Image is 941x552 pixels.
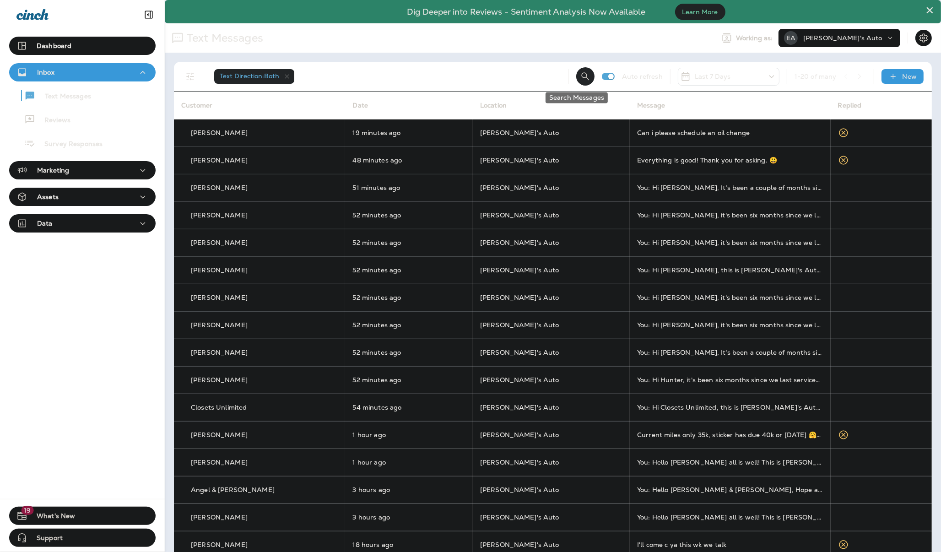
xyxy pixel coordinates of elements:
button: Collapse Sidebar [136,5,162,24]
span: [PERSON_NAME]'s Auto [480,238,559,247]
button: Close [925,3,934,17]
p: [PERSON_NAME] [191,211,248,219]
p: Sep 24, 2025 11:23 AM [352,266,465,274]
span: [PERSON_NAME]'s Auto [480,541,559,549]
p: New [903,73,917,80]
button: Survey Responses [9,134,156,153]
p: Angel & [PERSON_NAME] [191,486,275,493]
p: [PERSON_NAME] [191,541,248,548]
p: [PERSON_NAME] [191,157,248,164]
p: Data [37,220,53,227]
span: [PERSON_NAME]'s Auto [480,431,559,439]
button: Settings [915,30,932,46]
span: [PERSON_NAME]'s Auto [480,513,559,521]
p: Sep 23, 2025 05:33 PM [352,541,465,548]
p: [PERSON_NAME] [191,129,248,136]
span: [PERSON_NAME]'s Auto [480,211,559,219]
p: Last 7 Days [695,73,731,80]
p: Text Messages [183,31,263,45]
span: [PERSON_NAME]'s Auto [480,348,559,357]
span: [PERSON_NAME]'s Auto [480,184,559,192]
p: [PERSON_NAME] [191,514,248,521]
p: Sep 24, 2025 11:23 AM [352,294,465,301]
div: You: Hi Rick, it's been six months since we last serviced your 2008 Hyundai Elantra at Evan's Aut... [637,239,823,246]
p: Reviews [35,116,70,125]
p: Sep 24, 2025 09:03 AM [352,486,465,493]
span: [PERSON_NAME]'s Auto [480,293,559,302]
p: Auto refresh [622,73,663,80]
button: Inbox [9,63,156,81]
p: Sep 24, 2025 11:56 AM [352,129,465,136]
p: [PERSON_NAME] [191,349,248,356]
div: Search Messages [546,92,608,103]
div: You: Hi Sheila, this is Evan's Auto. Our records show your 2009 Hyundai Tucson should be due for ... [637,266,823,274]
p: Sep 24, 2025 11:23 AM [352,211,465,219]
p: Sep 24, 2025 11:21 AM [352,404,465,411]
p: Sep 24, 2025 11:23 AM [352,376,465,384]
span: Customer [181,101,212,109]
button: 19What's New [9,507,156,525]
p: Text Messages [36,92,91,101]
p: Sep 24, 2025 11:23 AM [352,184,465,191]
div: You: Hello Allison, Hope all is well! This is Evan from Evan's Auto. I wanted to reach out to tha... [637,514,823,521]
div: You: Hi Hunter, it's been six months since we last serviced your 1995 Ford F-250 at Evan's Auto, ... [637,376,823,384]
span: [PERSON_NAME]'s Auto [480,458,559,466]
p: [PERSON_NAME] [191,431,248,438]
span: [PERSON_NAME]'s Auto [480,403,559,411]
span: [PERSON_NAME]'s Auto [480,156,559,164]
div: You: Hi Closets Unlimited, this is Evan's Auto. Our records show your 2005 Ford Mustang is due fo... [637,404,823,411]
p: Sep 24, 2025 10:18 AM [352,459,465,466]
button: Marketing [9,161,156,179]
div: EA [784,31,798,45]
p: Assets [37,193,59,200]
p: Inbox [37,69,54,76]
p: [PERSON_NAME] [191,266,248,274]
p: [PERSON_NAME] [191,321,248,329]
button: Dashboard [9,37,156,55]
p: Sep 24, 2025 11:23 AM [352,349,465,356]
div: Current miles only 35k, sticker has due 40k or Feb 2026 🤗✔️ I'll hold off for now. [637,431,823,438]
p: Sep 24, 2025 09:03 AM [352,514,465,521]
span: Date [352,101,368,109]
p: Dashboard [37,42,71,49]
div: I'll come c ya this wk we talk [637,541,823,548]
span: Text Direction : Both [220,72,279,80]
p: [PERSON_NAME] [191,459,248,466]
p: Sep 24, 2025 10:29 AM [352,431,465,438]
span: Replied [838,101,862,109]
button: Learn More [675,4,725,20]
span: Support [27,534,63,545]
div: You: Hi Fatima, it's been six months since we last serviced your 2011 Nissan Murano at Evan's Aut... [637,321,823,329]
span: 19 [21,506,33,515]
span: [PERSON_NAME]'s Auto [480,376,559,384]
span: Message [637,101,665,109]
span: Location [480,101,507,109]
p: [PERSON_NAME] [191,294,248,301]
p: [PERSON_NAME] [191,239,248,246]
button: Text Messages [9,86,156,105]
div: You: Hi Maria, it's been six months since we last serviced your 2013 Hyundai Elantra at Evan's Au... [637,211,823,219]
div: You: Hi Joseph, It’s been a couple of months since we serviced your 2015 Nissan 370Z at Evan's Au... [637,349,823,356]
button: Filters [181,67,200,86]
span: [PERSON_NAME]'s Auto [480,321,559,329]
div: Everything is good! Thank you for asking. 😃 [637,157,823,164]
p: Sep 24, 2025 11:23 AM [352,239,465,246]
span: [PERSON_NAME]'s Auto [480,266,559,274]
div: 1 - 20 of many [795,73,837,80]
div: You: Hi Joan, it's been six months since we last serviced your 2018 Toyota Camry at Evan's Auto, ... [637,294,823,301]
div: Can i please schedule an oil change [637,129,823,136]
p: Closets Unlimited [191,404,247,411]
p: Dig Deeper into Reviews - Sentiment Analysis Now Available [381,11,672,13]
div: You: Hi Sheila, It’s been a couple of months since we serviced your 2007 Toyota Tundra at Evan's ... [637,184,823,191]
span: Working as: [736,34,775,42]
button: Search Messages [576,67,595,86]
button: Reviews [9,110,156,129]
span: [PERSON_NAME]'s Auto [480,129,559,137]
div: You: Hello Angel & Lilian, Hope all is well! This is Evan from Evan's Auto. I wanted to reach out... [637,486,823,493]
p: Survey Responses [35,140,103,149]
div: You: Hello Lee, Hope all is well! This is Evan from Evan's Auto. I wanted to reach out to thank y... [637,459,823,466]
button: Support [9,529,156,547]
span: What's New [27,512,75,523]
p: Sep 24, 2025 11:27 AM [352,157,465,164]
span: [PERSON_NAME]'s Auto [480,486,559,494]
